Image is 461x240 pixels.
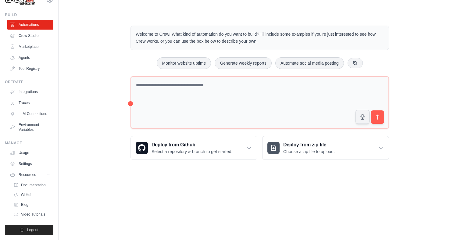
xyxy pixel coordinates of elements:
[27,227,38,232] span: Logout
[11,200,53,209] a: Blog
[157,57,211,69] button: Monitor website uptime
[21,202,28,207] span: Blog
[275,57,344,69] button: Automate social media posting
[19,172,36,177] span: Resources
[7,109,53,119] a: LLM Connections
[7,98,53,108] a: Traces
[11,191,53,199] a: GitHub
[7,64,53,73] a: Tool Registry
[215,57,272,69] button: Generate weekly reports
[136,31,384,45] p: Welcome to Crew! What kind of automation do you want to build? I'll include some examples if you'...
[283,141,335,149] h3: Deploy from zip file
[7,20,53,30] a: Automations
[5,225,53,235] button: Logout
[7,42,53,52] a: Marketplace
[7,31,53,41] a: Crew Studio
[21,183,46,188] span: Documentation
[152,149,232,155] p: Select a repository & branch to get started.
[21,212,45,217] span: Video Tutorials
[7,148,53,158] a: Usage
[7,120,53,134] a: Environment Variables
[5,141,53,145] div: Manage
[11,210,53,219] a: Video Tutorials
[5,80,53,84] div: Operate
[7,170,53,180] button: Resources
[7,53,53,63] a: Agents
[283,149,335,155] p: Choose a zip file to upload.
[7,159,53,169] a: Settings
[5,13,53,17] div: Build
[11,181,53,189] a: Documentation
[152,141,232,149] h3: Deploy from Github
[21,192,32,197] span: GitHub
[7,87,53,97] a: Integrations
